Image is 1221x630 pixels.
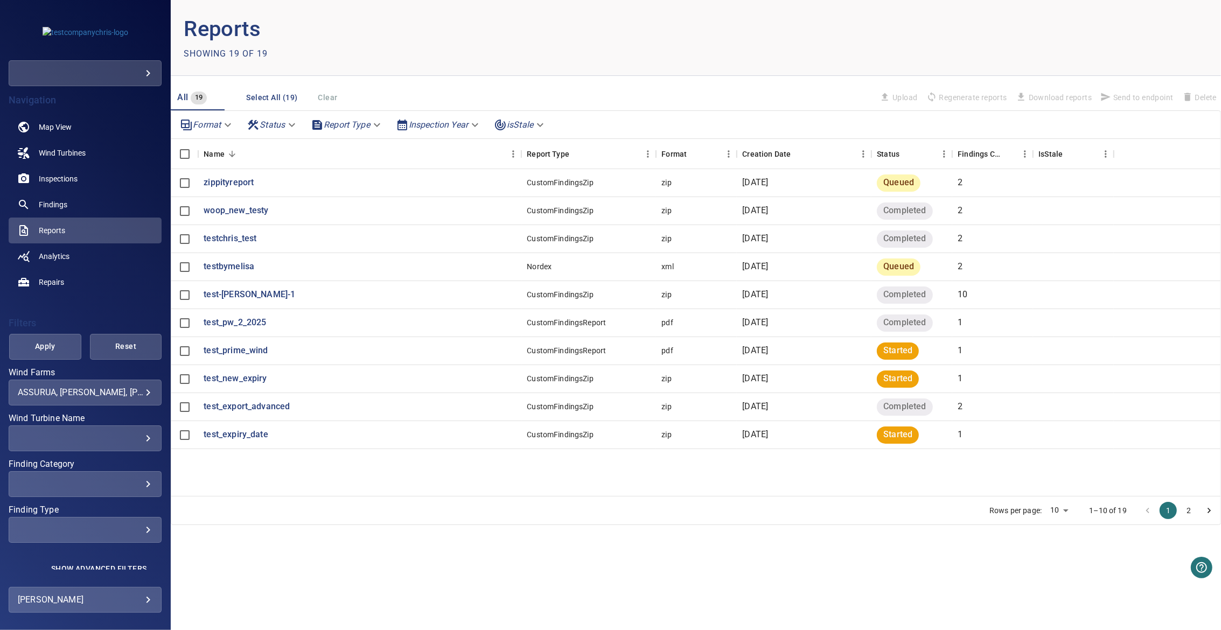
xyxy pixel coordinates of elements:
[1038,139,1063,169] div: Findings in the reports are outdated due to being updated or removed. IsStale reports do not repr...
[742,345,768,357] p: [DATE]
[742,401,768,413] p: [DATE]
[23,340,68,353] span: Apply
[952,139,1033,169] div: Findings Count
[9,218,162,243] a: reports active
[204,373,267,385] a: test_new_expiry
[9,334,81,360] button: Apply
[306,115,387,134] div: Report Type
[177,92,188,102] span: All
[1138,502,1219,519] nav: pagination navigation
[9,318,162,328] h4: Filters
[742,429,768,441] p: [DATE]
[9,368,162,377] label: Wind Farms
[791,146,806,162] button: Sort
[877,233,932,245] span: Completed
[103,340,149,353] span: Reset
[527,373,594,384] div: CustomFindingsZip
[18,591,152,608] div: [PERSON_NAME]
[958,317,962,329] p: 1
[9,243,162,269] a: analytics noActive
[39,277,64,288] span: Repairs
[958,401,962,413] p: 2
[877,429,919,441] span: Started
[204,345,268,357] a: test_prime_wind
[1033,139,1114,169] div: IsStale
[9,380,162,405] div: Wind Farms
[204,401,290,413] a: test_export_advanced
[507,120,533,130] em: isStale
[661,373,671,384] div: zip
[409,120,468,130] em: Inspection Year
[661,345,673,356] div: pdf
[9,114,162,140] a: map noActive
[877,289,932,301] span: Completed
[191,92,207,104] span: 19
[527,289,594,300] div: CustomFindingsZip
[661,289,671,300] div: zip
[260,120,285,130] em: Status
[1063,146,1078,162] button: Sort
[1180,502,1197,519] button: Go to page 2
[958,139,1002,169] div: Findings Count
[204,205,268,217] a: woop_new_testy
[39,251,69,262] span: Analytics
[661,429,671,440] div: zip
[39,173,78,184] span: Inspections
[51,564,146,573] span: Show Advanced Filters
[176,115,238,134] div: Format
[9,60,162,86] div: testcompanychris
[18,387,152,397] div: ASSURUA, [PERSON_NAME], [PERSON_NAME], [PERSON_NAME], [PERSON_NAME], Pauls_Hill, [GEOGRAPHIC_DATA...
[505,146,521,162] button: Menu
[855,146,871,162] button: Menu
[204,429,268,441] p: test_expiry_date
[871,139,952,169] div: Status
[45,560,153,577] button: Show Advanced Filters
[204,289,295,301] a: test-[PERSON_NAME]-1
[204,261,254,273] p: testbymelisa
[225,146,240,162] button: Sort
[1090,505,1127,516] p: 1–10 of 19
[204,233,256,245] a: testchris_test
[877,177,920,189] span: Queued
[661,317,673,328] div: pdf
[39,199,67,210] span: Findings
[687,146,702,162] button: Sort
[1017,146,1033,162] button: Menu
[742,317,768,329] p: [DATE]
[661,177,671,188] div: zip
[958,373,962,385] p: 1
[204,177,254,189] p: zippityreport
[490,115,550,134] div: isStale
[742,373,768,385] p: [DATE]
[958,289,967,301] p: 10
[1201,502,1218,519] button: Go to next page
[527,429,594,440] div: CustomFindingsZip
[877,205,932,217] span: Completed
[958,177,962,189] p: 2
[9,471,162,497] div: Finding Category
[742,261,768,273] p: [DATE]
[39,122,72,132] span: Map View
[1098,146,1114,162] button: Menu
[9,414,162,423] label: Wind Turbine Name
[958,345,962,357] p: 1
[242,115,302,134] div: Status
[184,47,268,60] p: Showing 19 of 19
[1160,502,1177,519] button: page 1
[527,261,552,272] div: Nordex
[899,146,915,162] button: Sort
[527,401,594,412] div: CustomFindingsZip
[9,460,162,468] label: Finding Category
[1046,502,1072,518] div: 10
[43,27,128,38] img: testcompanychris-logo
[877,261,920,273] span: Queued
[742,289,768,301] p: [DATE]
[9,140,162,166] a: windturbines noActive
[198,139,521,169] div: Name
[193,120,221,130] em: Format
[877,345,919,357] span: Started
[989,505,1042,516] p: Rows per page:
